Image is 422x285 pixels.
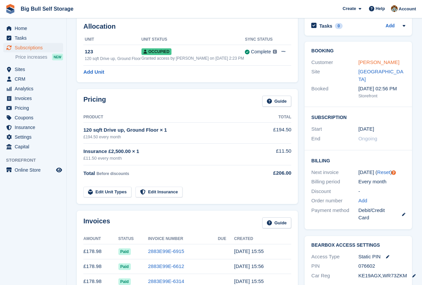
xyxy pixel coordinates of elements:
[234,278,264,284] time: 2025-06-19 14:55:56 UTC
[311,272,358,280] div: Car Reg
[311,157,405,164] h2: Billing
[3,74,63,84] a: menu
[3,142,63,151] a: menu
[3,65,63,74] a: menu
[358,262,405,270] div: 076602
[311,243,405,248] h2: BearBox Access Settings
[83,244,118,259] td: £178.98
[83,112,259,123] th: Product
[358,59,399,65] a: [PERSON_NAME]
[3,84,63,93] a: menu
[15,24,55,33] span: Home
[3,113,63,122] a: menu
[83,126,259,134] div: 120 sqft Drive up, Ground Floor × 1
[358,125,374,133] time: 2025-02-19 01:00:00 UTC
[83,259,118,274] td: £178.98
[15,113,55,122] span: Coupons
[15,84,55,93] span: Analytics
[83,217,110,228] h2: Invoices
[311,188,358,195] div: Discount
[83,96,106,107] h2: Pricing
[358,136,377,141] span: Ongoing
[135,187,183,198] a: Edit Insurance
[259,112,291,123] th: Total
[259,122,291,143] td: £194.50
[118,234,148,244] th: Status
[234,248,264,254] time: 2025-08-19 14:55:43 UTC
[311,59,358,66] div: Customer
[52,54,63,60] div: NEW
[262,96,292,107] a: Guide
[399,6,416,12] span: Account
[259,144,291,165] td: £11.50
[55,166,63,174] a: Preview store
[83,187,131,198] a: Edit Unit Types
[311,207,358,222] div: Payment method
[386,22,395,30] a: Add
[83,234,118,244] th: Amount
[118,278,131,285] span: Paid
[83,155,259,162] div: £11.50 every month
[15,33,55,43] span: Tasks
[311,253,358,261] div: Access Type
[3,165,63,175] a: menu
[376,5,385,12] span: Help
[311,125,358,133] div: Start
[15,53,63,61] a: Price increases NEW
[15,54,47,60] span: Price increases
[3,33,63,43] a: menu
[311,68,358,83] div: Site
[118,263,131,270] span: Paid
[358,69,403,82] a: [GEOGRAPHIC_DATA]
[3,43,63,52] a: menu
[3,123,63,132] a: menu
[118,248,131,255] span: Paid
[96,171,129,176] span: Before discounts
[358,188,405,195] div: -
[148,263,184,269] a: 2883E99E-6612
[358,169,405,176] div: [DATE] ( )
[391,170,397,176] div: Tooltip anchor
[358,178,405,186] div: Every month
[358,207,405,222] div: Debit/Credit Card
[148,278,184,284] a: 2883E99E-6314
[15,103,55,113] span: Pricing
[358,85,405,93] div: [DATE] 02:56 PM
[141,34,245,45] th: Unit Status
[234,234,292,244] th: Created
[141,48,171,55] span: Occupied
[245,34,277,45] th: Sync Status
[251,48,271,55] div: Complete
[85,48,141,56] div: 123
[358,253,405,261] div: Static PIN
[15,65,55,74] span: Sites
[83,23,291,30] h2: Allocation
[85,56,141,62] div: 120 sqft Drive up, Ground Floor
[262,217,292,228] a: Guide
[148,234,218,244] th: Invoice Number
[358,272,405,280] div: KE19AGX,WR73ZKM
[83,134,259,140] div: £194.50 every month
[311,135,358,143] div: End
[15,132,55,142] span: Settings
[311,114,405,120] h2: Subscription
[83,34,141,45] th: Unit
[83,170,95,176] span: Total
[311,85,358,99] div: Booked
[15,43,55,52] span: Subscriptions
[3,94,63,103] a: menu
[5,4,15,14] img: stora-icon-8386f47178a22dfd0bd8f6a31ec36ba5ce8667c1dd55bd0f319d3a0aa187defe.svg
[311,48,405,54] h2: Booking
[311,178,358,186] div: Billing period
[141,55,245,61] div: Granted access by [PERSON_NAME] on [DATE] 2:23 PM
[311,169,358,176] div: Next invoice
[234,263,264,269] time: 2025-07-19 14:56:19 UTC
[6,157,66,164] span: Storefront
[83,68,104,76] a: Add Unit
[319,23,332,29] h2: Tasks
[218,234,234,244] th: Due
[3,103,63,113] a: menu
[358,197,367,205] a: Add
[15,165,55,175] span: Online Store
[3,132,63,142] a: menu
